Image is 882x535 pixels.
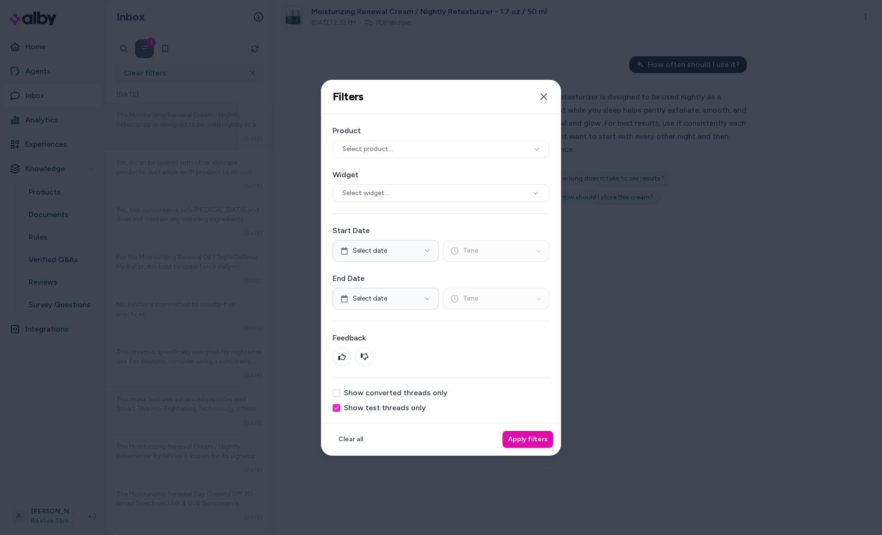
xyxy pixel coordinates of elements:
span: Select product... [342,144,393,154]
label: Show converted threads only [344,389,448,397]
h2: Filters [333,90,364,104]
label: Widget [333,169,549,181]
button: Select date [333,240,439,262]
span: Select date [353,246,387,256]
label: End Date [333,273,549,284]
label: Start Date [333,225,549,236]
label: Feedback [333,332,549,344]
label: Product [333,125,549,136]
button: Apply filters [502,431,553,448]
label: Show test threads only [344,404,426,412]
button: Clear all [333,431,369,448]
button: Select date [333,288,439,309]
span: Select date [353,294,387,303]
